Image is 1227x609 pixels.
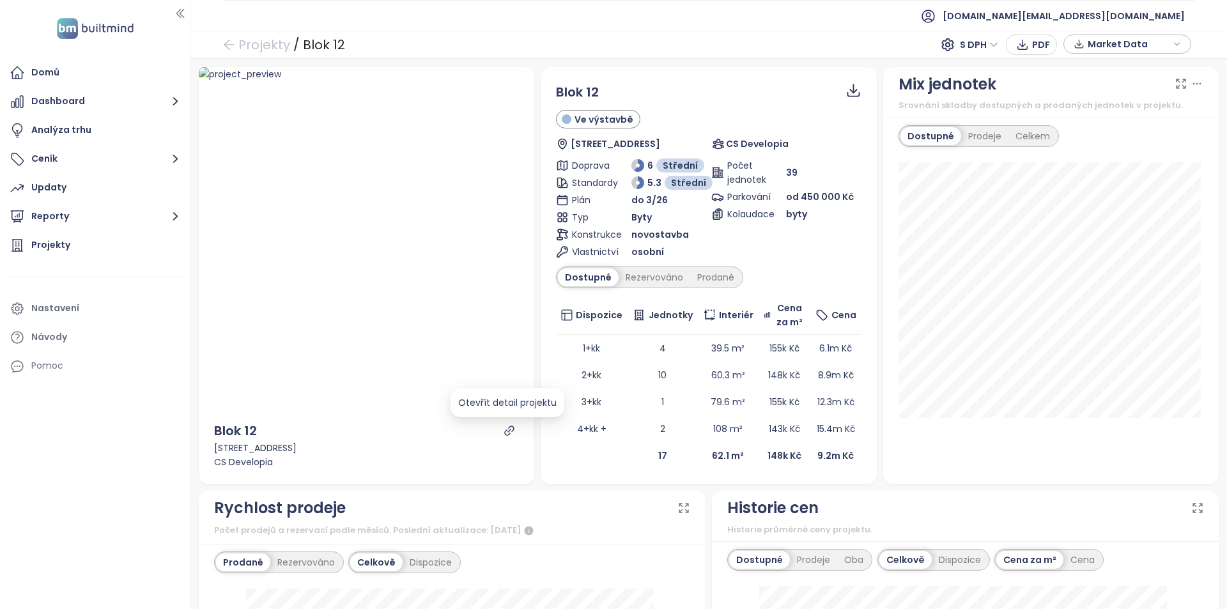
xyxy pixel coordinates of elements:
[350,553,403,571] div: Celkově
[727,190,765,204] span: Parkování
[879,551,932,569] div: Celkově
[628,335,698,362] td: 4
[631,210,652,224] span: Byty
[932,551,988,569] div: Dispozice
[712,449,744,462] b: 62.1 m²
[899,72,996,96] div: Mix jednotek
[769,422,800,435] span: 143k Kč
[690,268,741,286] div: Prodané
[504,425,515,436] span: link
[214,441,520,455] div: [STREET_ADDRESS]
[768,369,800,382] span: 148k Kč
[31,65,59,81] div: Domů
[572,176,610,190] span: Standardy
[817,422,855,435] span: 15.4m Kč
[960,35,998,54] span: S DPH
[214,455,520,469] div: CS Developia
[216,553,270,571] div: Prodané
[6,146,183,172] button: Ceník
[558,268,619,286] div: Dostupné
[726,137,789,151] span: CS Developia
[6,89,183,114] button: Dashboard
[900,127,961,145] div: Dostupné
[31,180,66,196] div: Updaty
[727,496,819,520] div: Historie cen
[628,415,698,442] td: 2
[831,308,856,322] span: Cena
[698,415,759,442] td: 108 m²
[817,396,854,408] span: 12.3m Kč
[1008,127,1057,145] div: Celkem
[6,60,183,86] a: Domů
[817,449,854,462] b: 9.2m Kč
[1088,35,1170,54] span: Market Data
[727,158,765,187] span: Počet jednotek
[649,308,693,322] span: Jednotky
[6,175,183,201] a: Updaty
[698,389,759,415] td: 79.6 m²
[214,421,257,441] div: Blok 12
[729,551,790,569] div: Dostupné
[556,362,628,389] td: 2+kk
[628,389,698,415] td: 1
[647,158,653,173] span: 6
[1032,38,1050,52] span: PDF
[819,342,852,355] span: 6.1m Kč
[768,449,801,462] b: 148k Kč
[6,296,183,321] a: Nastavení
[899,99,1204,112] div: Srovnání skladby dostupných a prodaných jednotek v projektu.
[818,369,854,382] span: 8.9m Kč
[556,83,599,101] span: Blok 12
[774,301,805,329] span: Cena za m²
[671,176,706,190] span: Střední
[719,308,753,322] span: Interiér
[31,329,67,345] div: Návody
[403,553,459,571] div: Dispozice
[1006,35,1057,55] button: PDF
[6,233,183,258] a: Projekty
[576,308,622,322] span: Dispozice
[572,210,610,224] span: Typ
[293,33,300,56] div: /
[6,118,183,143] a: Analýza trhu
[31,237,70,253] div: Projekty
[786,207,807,221] span: byty
[572,158,610,173] span: Doprava
[6,204,183,229] button: Reporty
[6,325,183,350] a: Návody
[961,127,1008,145] div: Prodeje
[1070,35,1184,54] div: button
[628,362,698,389] td: 10
[698,362,759,389] td: 60.3 m²
[631,193,668,207] span: do 3/26
[769,396,799,408] span: 155k Kč
[769,342,799,355] span: 155k Kč
[786,166,798,180] span: 39
[303,33,345,56] div: Blok 12
[222,33,290,56] a: arrow-left Projekty
[663,158,698,173] span: Střední
[786,190,854,203] span: od 450 000 Kč
[556,415,628,442] td: 4+kk +
[727,523,1204,536] div: Historie průměrné ceny projektu.
[572,227,610,242] span: Konstrukce
[270,553,342,571] div: Rezervováno
[1063,551,1102,569] div: Cena
[698,335,759,362] td: 39.5 m²
[31,300,79,316] div: Nastavení
[31,358,63,374] div: Pomoc
[727,207,765,221] span: Kolaudace
[6,353,183,379] div: Pomoc
[658,449,667,462] b: 17
[619,268,690,286] div: Rezervováno
[943,1,1185,31] span: [DOMAIN_NAME][EMAIL_ADDRESS][DOMAIN_NAME]
[572,193,610,207] span: Plán
[53,15,137,42] img: logo
[556,335,628,362] td: 1+kk
[631,227,689,242] span: novostavba
[996,551,1063,569] div: Cena za m²
[572,245,610,259] span: Vlastnictví
[575,112,633,127] span: Ve výstavbě
[31,122,91,138] div: Analýza trhu
[837,551,870,569] div: Oba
